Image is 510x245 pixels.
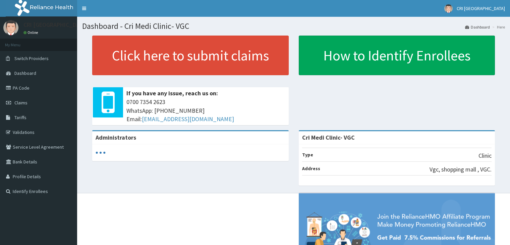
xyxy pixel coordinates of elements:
svg: audio-loading [96,148,106,158]
a: Dashboard [465,24,490,30]
span: Switch Providers [14,55,49,61]
p: Clinic [478,151,492,160]
li: Here [491,24,505,30]
span: CRI [GEOGRAPHIC_DATA] [457,5,505,11]
h1: Dashboard - Cri Medi Clinic- VGC [82,22,505,31]
span: 0700 7354 2623 WhatsApp: [PHONE_NUMBER] Email: [126,98,285,124]
strong: Cri Medi Clinic- VGC [302,134,355,141]
img: User Image [444,4,453,13]
a: [EMAIL_ADDRESS][DOMAIN_NAME] [142,115,234,123]
span: Claims [14,100,27,106]
img: User Image [3,20,18,35]
b: If you have any issue, reach us on: [126,89,218,97]
p: Vgc, shopping mall , VGC. [430,165,492,174]
b: Type [302,152,313,158]
b: Address [302,165,320,171]
span: Dashboard [14,70,36,76]
b: Administrators [96,134,136,141]
a: Online [23,30,40,35]
p: CRI [GEOGRAPHIC_DATA] [23,22,89,28]
a: How to Identify Enrollees [299,36,495,75]
a: Click here to submit claims [92,36,289,75]
span: Tariffs [14,114,26,120]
